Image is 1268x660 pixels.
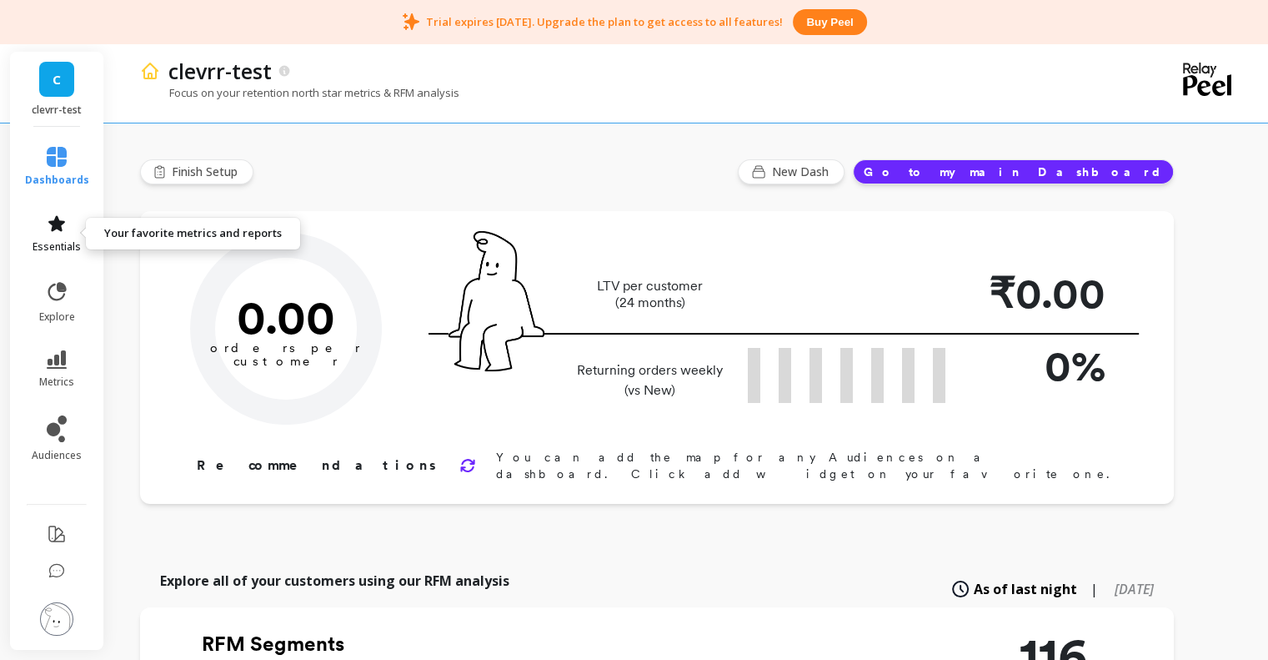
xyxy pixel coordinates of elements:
[140,159,253,184] button: Finish Setup
[25,174,89,187] span: dashboards
[793,9,866,35] button: Buy peel
[202,631,769,657] h2: RFM Segments
[140,85,459,100] p: Focus on your retention north star metrics & RFM analysis
[197,456,439,476] p: Recommendations
[1090,579,1098,599] span: |
[53,70,61,89] span: C
[39,310,75,324] span: explore
[738,159,844,184] button: New Dash
[39,375,74,389] span: metrics
[210,340,362,355] tspan: orders per
[572,278,728,311] p: LTV per customer (24 months)
[160,571,509,591] p: Explore all of your customers using our RFM analysis
[426,14,783,29] p: Trial expires [DATE]. Upgrade the plan to get access to all features!
[974,579,1077,599] span: As of last night
[972,335,1105,397] p: 0%
[853,159,1174,184] button: Go to my main Dashboard
[40,602,73,636] img: profile picture
[233,354,339,369] tspan: customer
[168,57,272,85] p: clevrr-test
[27,103,88,117] p: clevrr-test
[449,231,544,371] img: pal seatted on line
[496,449,1120,482] p: You can add the map for any Audiences on a dashboard. Click add widget on your favorite one.
[972,262,1105,325] p: ₹0.00
[772,164,834,180] span: New Dash
[1115,580,1154,598] span: [DATE]
[32,449,82,462] span: audiences
[33,240,81,254] span: essentials
[572,360,728,401] p: Returning orders weekly (vs New)
[140,61,160,81] img: header icon
[172,164,243,180] span: Finish Setup
[237,290,335,345] text: 0.00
